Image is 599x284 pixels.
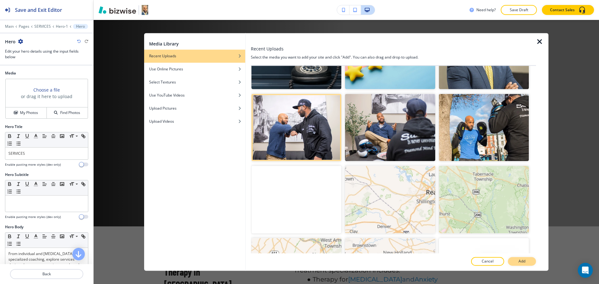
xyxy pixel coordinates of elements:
[19,24,29,29] button: Pages
[149,79,176,85] h4: Select Textures
[8,251,85,273] p: From individual and [MEDICAL_DATA] to specialized coaching, explore services designed to meet you...
[519,259,525,264] p: Add
[5,224,23,230] h2: Hero Body
[508,257,536,266] button: Add
[33,87,60,93] button: Choose a file
[8,151,85,156] p: SERVICES
[10,269,83,279] button: Back
[11,271,83,277] p: Back
[5,49,88,60] h3: Edit your hero details using the input fields below
[5,124,22,130] h2: Hero Title
[5,38,16,45] h2: Hero
[15,6,62,14] h2: Save and Exit Editor
[5,215,61,219] h4: Enable pasting more styles (dev only)
[149,92,185,98] h4: Use YouTube Videos
[144,76,245,89] button: Select Textures
[542,5,594,15] button: Contact Sales
[5,78,88,119] div: Choose a fileor drag it here to uploadMy PhotosFind Photos
[144,102,245,115] button: Upload Pictures
[6,107,47,118] button: My Photos
[476,7,496,13] h3: Need help?
[5,24,14,29] button: Main
[47,107,88,118] button: Find Photos
[73,24,88,29] button: Hero
[509,7,529,13] p: Save Draft
[550,7,575,13] p: Contact Sales
[5,70,88,76] h2: Media
[5,172,29,177] h2: Hero Subtitle
[144,89,245,102] button: Use YouTube Videos
[471,257,504,266] button: Cancel
[501,5,537,15] button: Save Draft
[99,6,136,14] img: Bizwise Logo
[144,50,245,63] button: Recent Uploads
[5,162,61,167] h4: Enable pasting more styles (dev only)
[149,53,176,59] h4: Recent Uploads
[149,66,183,72] h4: Use Online Pictures
[76,24,85,29] p: Hero
[20,110,38,116] h4: My Photos
[149,40,179,47] h2: Media Library
[149,106,177,111] h4: Upload Pictures
[482,259,494,264] p: Cancel
[142,5,148,15] img: Your Logo
[251,45,284,52] h3: Recent Uploads
[251,54,536,60] h4: Select the media you want to add your site and click "Add". You can also drag and drop to upload.
[60,110,80,116] h4: Find Photos
[144,115,245,128] button: Upload Videos
[144,63,245,76] button: Use Online Pictures
[34,24,51,29] button: SERVICES
[56,24,68,29] button: Hero-1
[21,93,72,100] h3: or drag it here to upload
[149,119,174,124] h4: Upload Videos
[578,263,593,278] div: Open Intercom Messenger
